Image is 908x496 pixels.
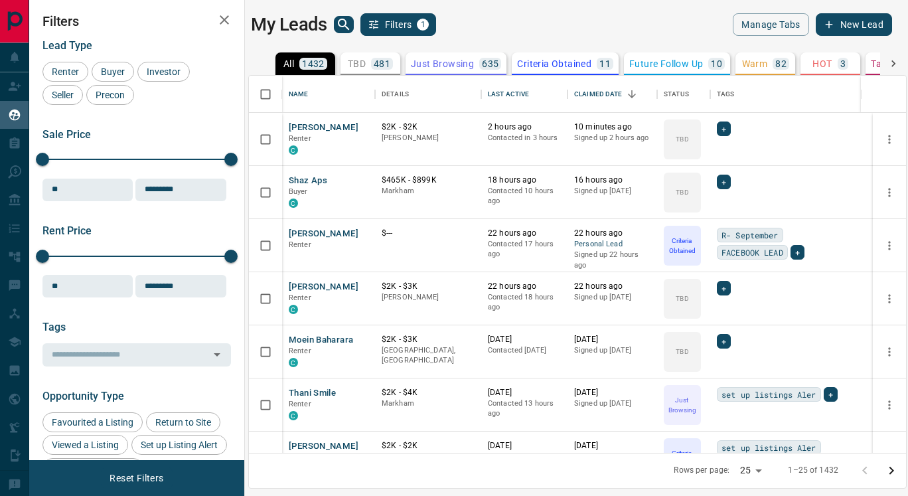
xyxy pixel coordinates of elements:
[382,122,475,133] p: $2K - $2K
[812,59,832,68] p: HOT
[824,387,838,402] div: +
[302,59,325,68] p: 1432
[289,334,353,347] button: Moein Baharara
[289,228,358,240] button: [PERSON_NAME]
[574,345,650,356] p: Signed up [DATE]
[382,345,475,366] p: [GEOGRAPHIC_DATA], [GEOGRAPHIC_DATA]
[828,388,833,401] span: +
[289,293,311,302] span: Renter
[816,13,892,36] button: New Lead
[676,187,688,197] p: TBD
[136,440,222,450] span: Set up Listing Alert
[101,467,172,489] button: Reset Filters
[879,289,899,309] button: more
[289,387,336,400] button: Thani Smile
[574,440,650,452] p: [DATE]
[488,239,561,260] p: Contacted 17 hours ago
[488,175,561,186] p: 18 hours ago
[382,387,475,398] p: $2K - $4K
[47,417,138,428] span: Favourited a Listing
[488,345,561,356] p: Contacted [DATE]
[42,85,83,105] div: Seller
[488,440,561,452] p: [DATE]
[629,59,703,68] p: Future Follow Up
[488,228,561,239] p: 22 hours ago
[735,461,767,480] div: 25
[289,411,298,420] div: condos.ca
[482,59,498,68] p: 635
[721,441,816,454] span: set up listings Aler
[42,390,124,402] span: Opportunity Type
[574,239,650,250] span: Personal Lead
[721,282,726,295] span: +
[574,387,650,398] p: [DATE]
[481,76,567,113] div: Last Active
[382,334,475,345] p: $2K - $3K
[488,398,561,419] p: Contacted 13 hours ago
[382,133,475,143] p: [PERSON_NAME]
[382,76,409,113] div: Details
[42,224,92,237] span: Rent Price
[289,305,298,314] div: condos.ca
[47,440,123,450] span: Viewed a Listing
[91,90,129,100] span: Precon
[382,186,475,197] p: Markham
[599,59,611,68] p: 11
[574,175,650,186] p: 16 hours ago
[289,347,311,355] span: Renter
[574,334,650,345] p: [DATE]
[879,395,899,415] button: more
[574,281,650,292] p: 22 hours ago
[721,228,779,242] span: R- September
[567,76,657,113] div: Claimed Date
[137,62,190,82] div: Investor
[710,76,862,113] div: Tags
[382,281,475,292] p: $2K - $3K
[42,13,231,29] h2: Filters
[879,183,899,203] button: more
[289,240,311,249] span: Renter
[574,133,650,143] p: Signed up 2 hours ago
[623,85,641,104] button: Sort
[676,347,688,357] p: TBD
[878,457,905,484] button: Go to next page
[488,186,561,207] p: Contacted 10 hours ago
[721,175,726,189] span: +
[42,128,91,141] span: Sale Price
[488,133,561,143] p: Contacted in 3 hours
[289,175,327,187] button: Shaz Aps
[411,59,474,68] p: Just Browsing
[488,76,529,113] div: Last Active
[717,334,731,349] div: +
[717,281,731,295] div: +
[86,85,134,105] div: Precon
[574,186,650,197] p: Signed up [DATE]
[574,122,650,133] p: 10 minutes ago
[289,122,358,134] button: [PERSON_NAME]
[717,76,735,113] div: Tags
[517,59,591,68] p: Criteria Obtained
[488,122,561,133] p: 2 hours ago
[283,59,294,68] p: All
[488,387,561,398] p: [DATE]
[282,76,375,113] div: Name
[717,175,731,189] div: +
[664,76,689,113] div: Status
[840,59,846,68] p: 3
[142,66,185,77] span: Investor
[879,342,899,362] button: more
[721,388,816,401] span: set up listings Aler
[676,134,688,144] p: TBD
[879,236,899,256] button: more
[665,236,700,256] p: Criteria Obtained
[574,292,650,303] p: Signed up [DATE]
[96,66,129,77] span: Buyer
[382,175,475,186] p: $465K - $899K
[488,292,561,313] p: Contacted 18 hours ago
[289,187,308,196] span: Buyer
[717,122,731,136] div: +
[733,13,808,36] button: Manage Tabs
[382,228,475,239] p: $---
[382,452,475,462] p: [PERSON_NAME]
[42,39,92,52] span: Lead Type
